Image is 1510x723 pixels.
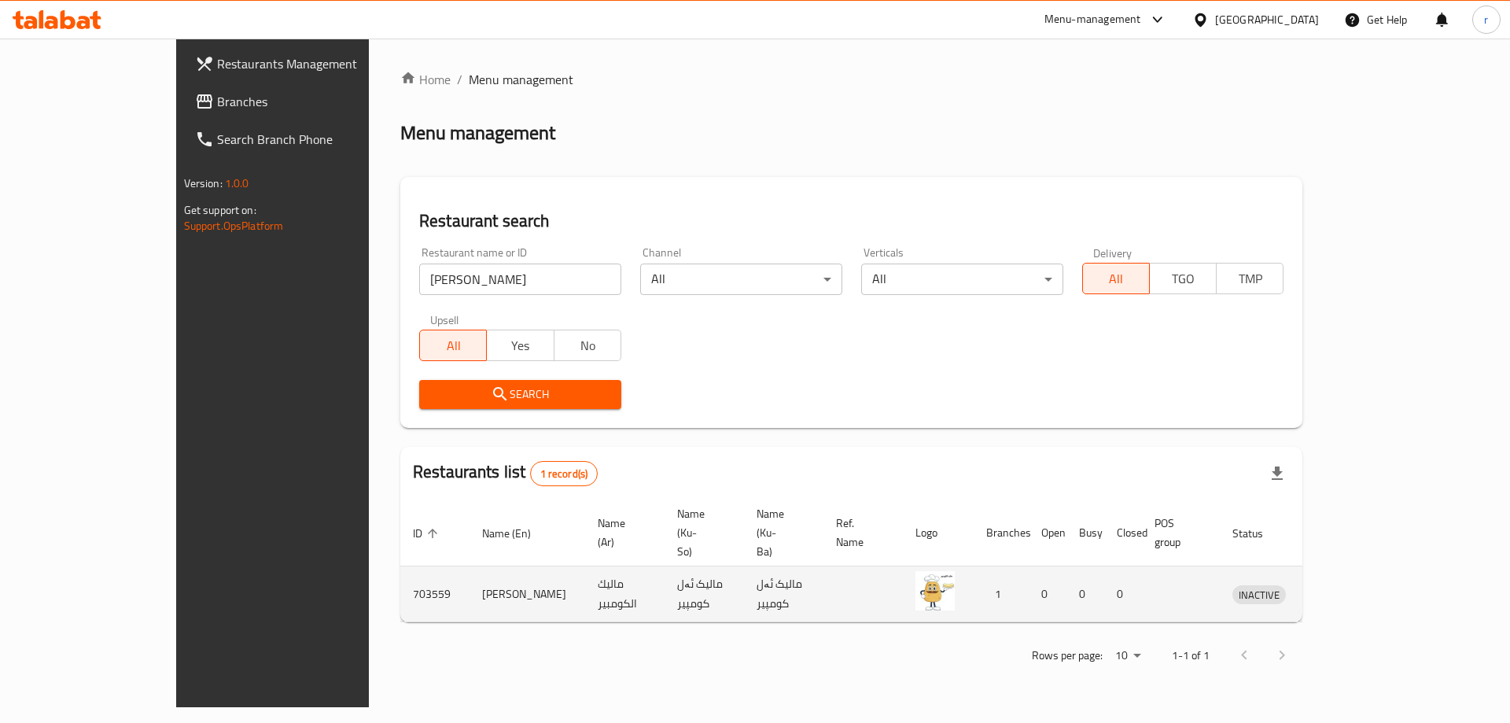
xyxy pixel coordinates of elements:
[182,45,429,83] a: Restaurants Management
[1044,10,1141,29] div: Menu-management
[744,566,823,622] td: مالیک ئەل کومپیر
[413,460,598,486] h2: Restaurants list
[677,504,725,561] span: Name (Ku-So)
[1089,267,1144,290] span: All
[1032,646,1103,666] p: Rows per page:
[419,209,1283,233] h2: Restaurant search
[217,92,416,111] span: Branches
[182,83,429,120] a: Branches
[486,330,554,361] button: Yes
[457,70,462,89] li: /
[1232,585,1286,604] div: INACTIVE
[1232,524,1283,543] span: Status
[1104,500,1142,566] th: Closed
[470,566,585,622] td: [PERSON_NAME]
[400,120,555,146] h2: Menu management
[585,566,665,622] td: ماليك الكومبير
[757,504,805,561] span: Name (Ku-Ba)
[225,173,249,194] span: 1.0.0
[1172,646,1210,666] p: 1-1 of 1
[469,70,573,89] span: Menu management
[1155,514,1201,551] span: POS group
[1484,11,1488,28] span: r
[430,314,459,325] label: Upsell
[184,173,223,194] span: Version:
[1216,263,1283,294] button: TMP
[419,380,621,409] button: Search
[1149,263,1217,294] button: TGO
[400,70,1302,89] nav: breadcrumb
[1109,644,1147,668] div: Rows per page:
[184,200,256,220] span: Get support on:
[1029,500,1066,566] th: Open
[400,566,470,622] td: 703559
[665,566,744,622] td: مالیک ئەل کومپیر
[1258,455,1296,492] div: Export file
[903,500,974,566] th: Logo
[1066,500,1104,566] th: Busy
[554,330,621,361] button: No
[1066,566,1104,622] td: 0
[1215,11,1319,28] div: [GEOGRAPHIC_DATA]
[1104,566,1142,622] td: 0
[561,334,615,357] span: No
[184,216,284,236] a: Support.OpsPlatform
[531,467,598,481] span: 1 record(s)
[974,500,1029,566] th: Branches
[915,571,955,610] img: Malik Al Kumpir
[419,330,487,361] button: All
[1232,586,1286,604] span: INACTIVE
[217,54,416,73] span: Restaurants Management
[426,334,481,357] span: All
[182,120,429,158] a: Search Branch Phone
[598,514,646,551] span: Name (Ar)
[419,264,621,295] input: Search for restaurant name or ID..
[1029,566,1066,622] td: 0
[836,514,884,551] span: Ref. Name
[861,264,1063,295] div: All
[493,334,547,357] span: Yes
[1156,267,1210,290] span: TGO
[482,524,551,543] span: Name (En)
[432,385,609,404] span: Search
[217,130,416,149] span: Search Branch Phone
[1093,247,1132,258] label: Delivery
[640,264,842,295] div: All
[1223,267,1277,290] span: TMP
[400,500,1359,622] table: enhanced table
[974,566,1029,622] td: 1
[1082,263,1150,294] button: All
[530,461,598,486] div: Total records count
[413,524,443,543] span: ID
